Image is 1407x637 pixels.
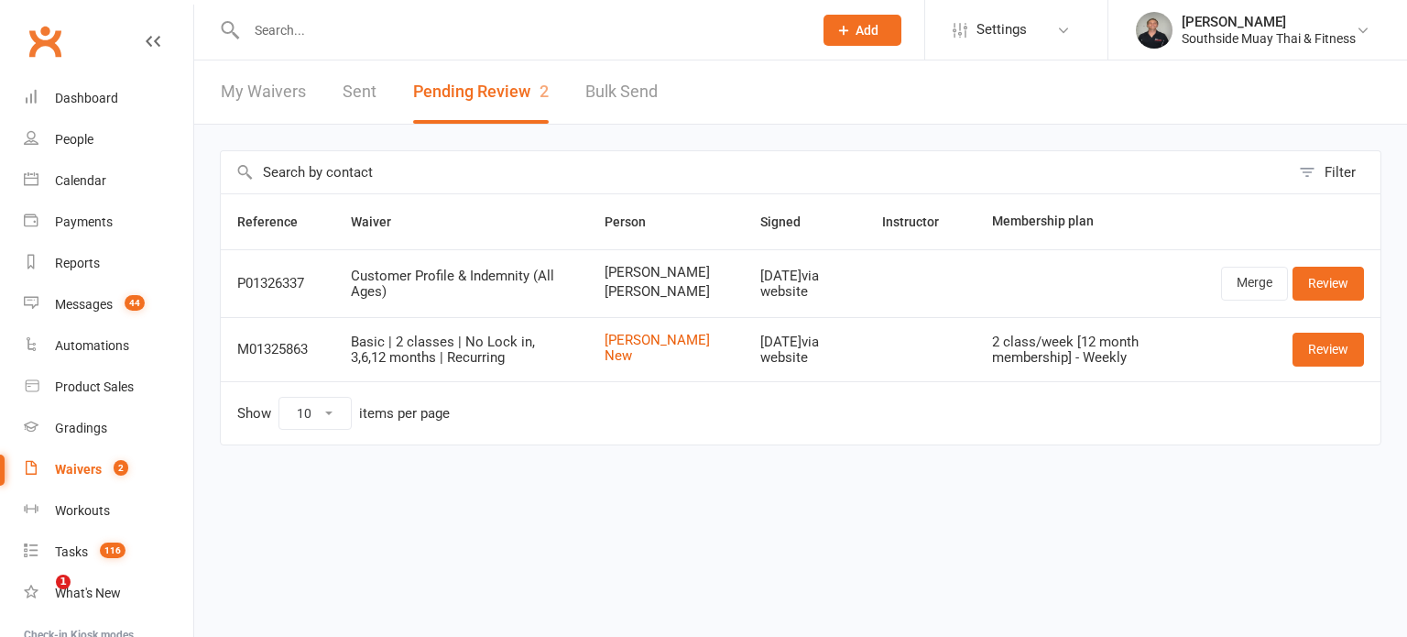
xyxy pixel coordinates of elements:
a: Gradings [24,408,193,449]
div: [DATE] via website [760,335,849,365]
div: Reports [55,256,100,270]
button: Signed [760,211,821,233]
a: My Waivers [221,60,306,124]
span: Reference [237,214,318,229]
span: 1 [56,575,71,589]
div: Product Sales [55,379,134,394]
span: Person [605,214,666,229]
a: Reports [24,243,193,284]
div: Workouts [55,503,110,518]
div: Messages [55,297,113,312]
button: Instructor [882,211,959,233]
a: Review [1292,267,1364,300]
a: Review [1292,333,1364,366]
div: 2 class/week [12 month membership] - Weekly [992,335,1188,365]
div: Calendar [55,173,106,188]
a: Merge [1221,267,1288,300]
div: Automations [55,338,129,353]
a: Messages 44 [24,284,193,325]
span: [PERSON_NAME] [605,265,727,280]
div: Customer Profile & Indemnity (All Ages) [351,269,572,299]
span: Instructor [882,214,959,229]
a: Product Sales [24,367,193,408]
button: Waiver [351,211,411,233]
div: [DATE] via website [760,269,849,299]
span: Waiver [351,214,411,229]
div: What's New [55,586,121,600]
button: Reference [237,211,318,233]
div: Waivers [55,462,102,477]
a: What's New [24,573,193,614]
a: Automations [24,325,193,367]
input: Search... [241,17,800,43]
div: Southside Muay Thai & Fitness [1182,30,1356,47]
th: Membership plan [976,194,1205,249]
span: [PERSON_NAME] [605,284,727,300]
div: People [55,132,93,147]
a: Waivers 2 [24,449,193,490]
button: Pending Review2 [413,60,549,124]
a: Payments [24,202,193,243]
a: [PERSON_NAME] New [605,333,727,363]
span: Add [856,23,878,38]
div: Show [237,397,450,430]
span: 116 [100,543,125,558]
div: [PERSON_NAME] [1182,14,1356,30]
iframe: Intercom live chat [18,575,62,619]
input: Search by contact [221,151,1290,193]
a: Dashboard [24,78,193,119]
span: Signed [760,214,821,229]
div: items per page [359,406,450,422]
div: P01326337 [237,276,318,291]
div: Basic | 2 classes | No Lock in, 3,6,12 months | Recurring [351,335,572,365]
button: Person [605,211,666,233]
div: M01325863 [237,342,318,357]
button: Add [823,15,901,46]
a: Clubworx [22,18,68,64]
img: thumb_image1524148262.png [1136,12,1172,49]
div: Dashboard [55,91,118,105]
a: Workouts [24,490,193,532]
span: 2 [540,82,549,101]
div: Filter [1325,161,1356,183]
button: Filter [1290,151,1380,193]
a: Sent [343,60,376,124]
a: Calendar [24,160,193,202]
div: Gradings [55,421,107,435]
span: 2 [114,460,128,476]
a: People [24,119,193,160]
a: Tasks 116 [24,532,193,573]
span: Settings [976,9,1027,50]
div: Payments [55,214,113,229]
a: Bulk Send [585,60,658,124]
div: Tasks [55,544,88,559]
span: 44 [125,295,145,311]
